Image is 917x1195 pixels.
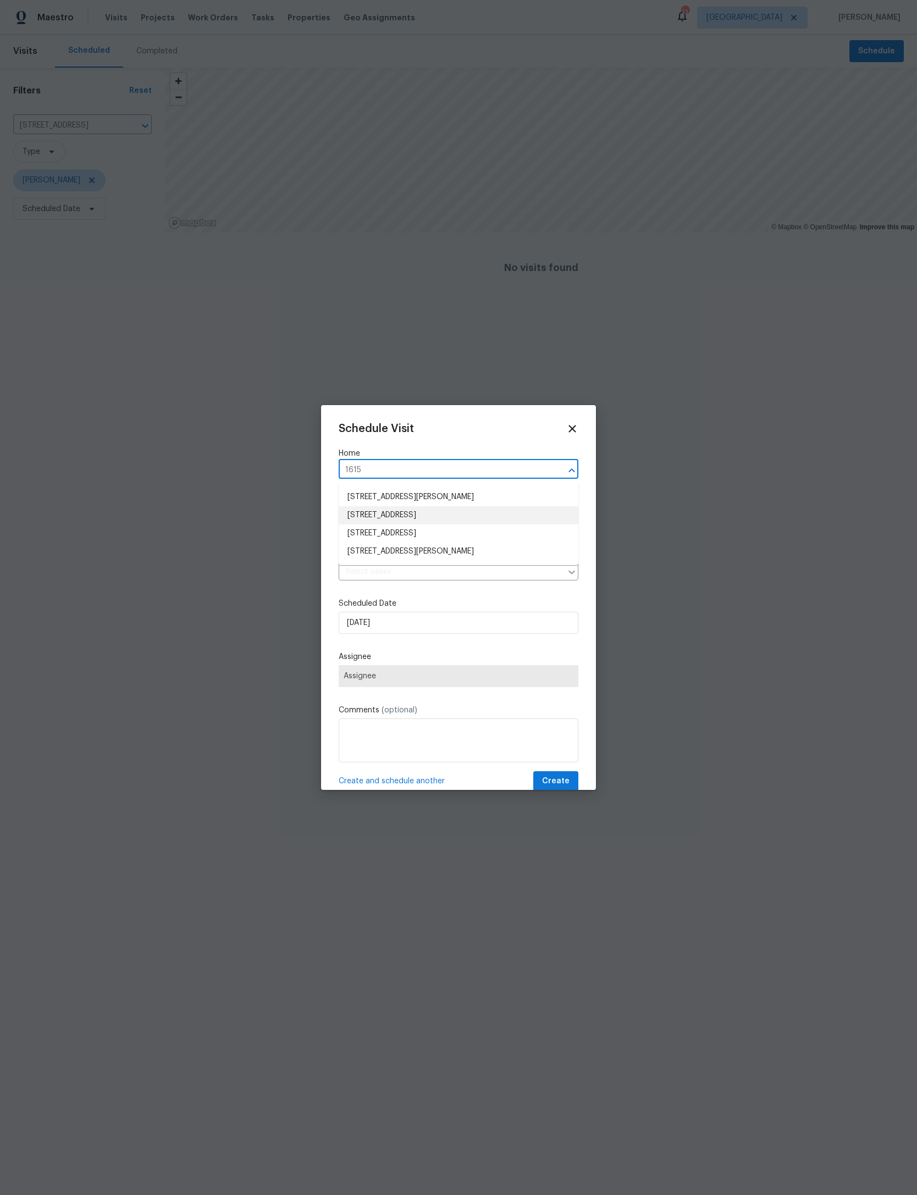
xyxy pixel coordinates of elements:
[339,705,578,716] label: Comments
[566,423,578,435] span: Close
[339,598,578,609] label: Scheduled Date
[382,706,417,714] span: (optional)
[339,488,578,506] li: [STREET_ADDRESS][PERSON_NAME]
[339,776,445,787] span: Create and schedule another
[542,774,570,788] span: Create
[339,612,578,634] input: M/D/YYYY
[344,672,573,681] span: Assignee
[339,506,578,524] li: [STREET_ADDRESS]
[339,524,578,543] li: [STREET_ADDRESS]
[339,448,578,459] label: Home
[339,423,414,434] span: Schedule Visit
[339,462,548,479] input: Enter in an address
[339,563,562,580] input: Select cases
[564,463,579,478] button: Close
[533,771,578,792] button: Create
[339,543,578,561] li: [STREET_ADDRESS][PERSON_NAME]
[339,651,578,662] label: Assignee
